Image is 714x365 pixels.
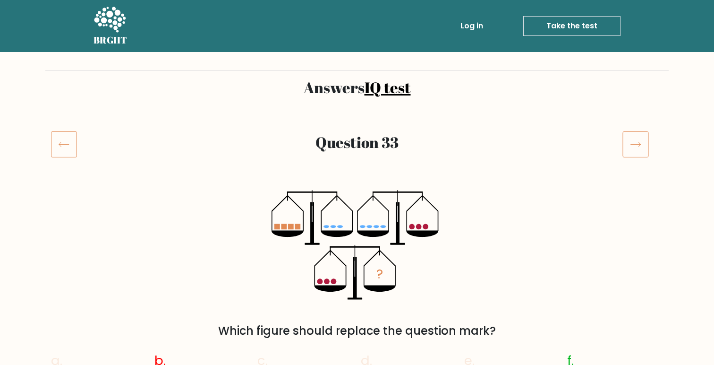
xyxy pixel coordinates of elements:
[457,17,487,35] a: Log in
[103,133,611,151] h2: Question 33
[57,322,657,339] div: Which figure should replace the question mark?
[51,78,663,96] h2: Answers
[93,4,127,48] a: BRGHT
[523,16,620,36] a: Take the test
[93,35,127,46] h5: BRGHT
[376,266,383,283] tspan: ?
[365,77,411,97] a: IQ test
